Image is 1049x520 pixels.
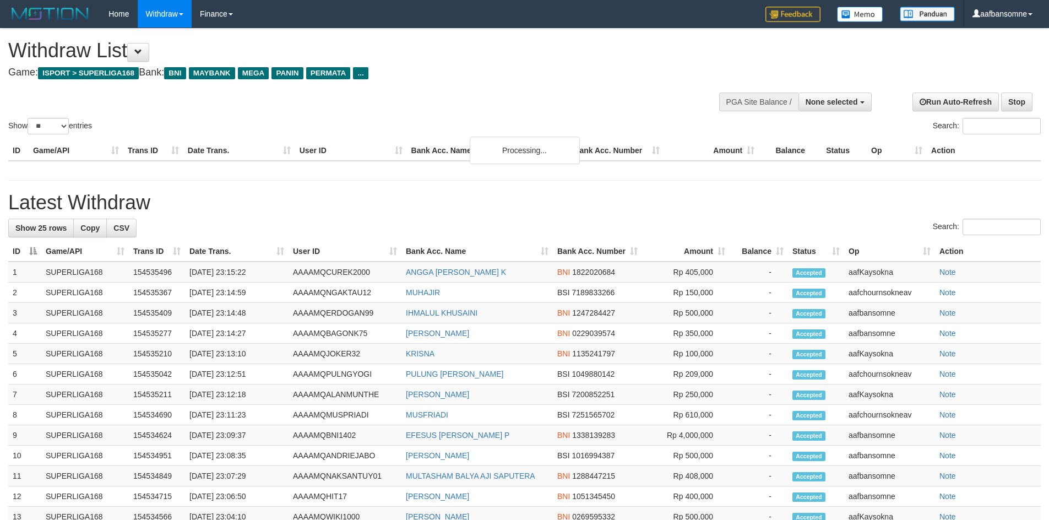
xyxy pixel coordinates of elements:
th: Game/API [29,140,123,161]
td: aafbansomne [844,486,935,507]
td: SUPERLIGA168 [41,446,129,466]
th: Op: activate to sort column ascending [844,241,935,262]
span: MEGA [238,67,269,79]
td: Rp 610,000 [642,405,730,425]
span: ... [353,67,368,79]
img: Button%20Memo.svg [837,7,883,22]
td: [DATE] 23:14:59 [185,283,289,303]
th: Game/API: activate to sort column ascending [41,241,129,262]
th: User ID [295,140,407,161]
td: Rp 400,000 [642,486,730,507]
span: Accepted [792,411,825,420]
td: [DATE] 23:11:23 [185,405,289,425]
th: Op [867,140,927,161]
td: 154534849 [129,466,185,486]
span: Accepted [792,289,825,298]
td: aafKaysokna [844,262,935,283]
td: 5 [8,344,41,364]
th: Balance: activate to sort column ascending [730,241,788,262]
td: 154535042 [129,364,185,384]
td: 7 [8,384,41,405]
span: BSI [557,370,570,378]
td: AAAAMQERDOGAN99 [289,303,401,323]
td: 11 [8,466,41,486]
td: SUPERLIGA168 [41,466,129,486]
td: - [730,344,788,364]
td: [DATE] 23:07:29 [185,466,289,486]
td: Rp 408,000 [642,466,730,486]
td: [DATE] 23:08:35 [185,446,289,466]
input: Search: [963,118,1041,134]
td: Rp 209,000 [642,364,730,384]
a: Note [939,492,956,501]
td: Rp 150,000 [642,283,730,303]
td: AAAAMQALANMUNTHE [289,384,401,405]
td: 4 [8,323,41,344]
a: KRISNA [406,349,434,358]
td: aafKaysokna [844,384,935,405]
a: Stop [1001,93,1032,111]
a: MUSFRIADI [406,410,448,419]
th: Date Trans.: activate to sort column ascending [185,241,289,262]
a: Run Auto-Refresh [912,93,999,111]
label: Search: [933,118,1041,134]
a: Note [939,431,956,440]
span: Accepted [792,492,825,502]
td: AAAAMQANDRIEJABO [289,446,401,466]
td: Rp 100,000 [642,344,730,364]
td: SUPERLIGA168 [41,303,129,323]
th: ID: activate to sort column descending [8,241,41,262]
td: 154535210 [129,344,185,364]
a: Note [939,268,956,277]
span: Copy 7189833266 to clipboard [572,288,615,297]
a: MULTASHAM BALYA AJI SAPUTERA [406,472,535,480]
a: Note [939,370,956,378]
a: [PERSON_NAME] [406,451,469,460]
th: Amount: activate to sort column ascending [642,241,730,262]
td: [DATE] 23:13:10 [185,344,289,364]
td: - [730,466,788,486]
span: Show 25 rows [15,224,67,232]
span: BNI [557,492,570,501]
input: Search: [963,219,1041,235]
h1: Withdraw List [8,40,688,62]
th: Status [822,140,867,161]
td: 154535211 [129,384,185,405]
td: - [730,323,788,344]
td: Rp 500,000 [642,303,730,323]
a: EFESUS [PERSON_NAME] P [406,431,509,440]
td: - [730,384,788,405]
span: BSI [557,410,570,419]
td: SUPERLIGA168 [41,323,129,344]
a: IHMALUL KHUSAINI [406,308,477,317]
th: Amount [664,140,759,161]
a: Note [939,329,956,338]
span: ISPORT > SUPERLIGA168 [38,67,139,79]
td: 3 [8,303,41,323]
td: AAAAMQMUSPRIADI [289,405,401,425]
td: 12 [8,486,41,507]
span: Copy 7251565702 to clipboard [572,410,615,419]
td: aafchournsokneav [844,283,935,303]
button: None selected [798,93,872,111]
th: Bank Acc. Name: activate to sort column ascending [401,241,553,262]
span: MAYBANK [189,67,235,79]
span: Accepted [792,309,825,318]
td: aafchournsokneav [844,405,935,425]
a: Note [939,472,956,480]
td: 1 [8,262,41,283]
span: BNI [164,67,186,79]
span: Accepted [792,329,825,339]
label: Search: [933,219,1041,235]
th: Trans ID [123,140,183,161]
h1: Latest Withdraw [8,192,1041,214]
span: Accepted [792,472,825,481]
td: 154535496 [129,262,185,283]
th: Bank Acc. Number [569,140,664,161]
td: aafbansomne [844,466,935,486]
span: BNI [557,329,570,338]
th: Trans ID: activate to sort column ascending [129,241,185,262]
td: - [730,405,788,425]
td: [DATE] 23:06:50 [185,486,289,507]
th: Status: activate to sort column ascending [788,241,844,262]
